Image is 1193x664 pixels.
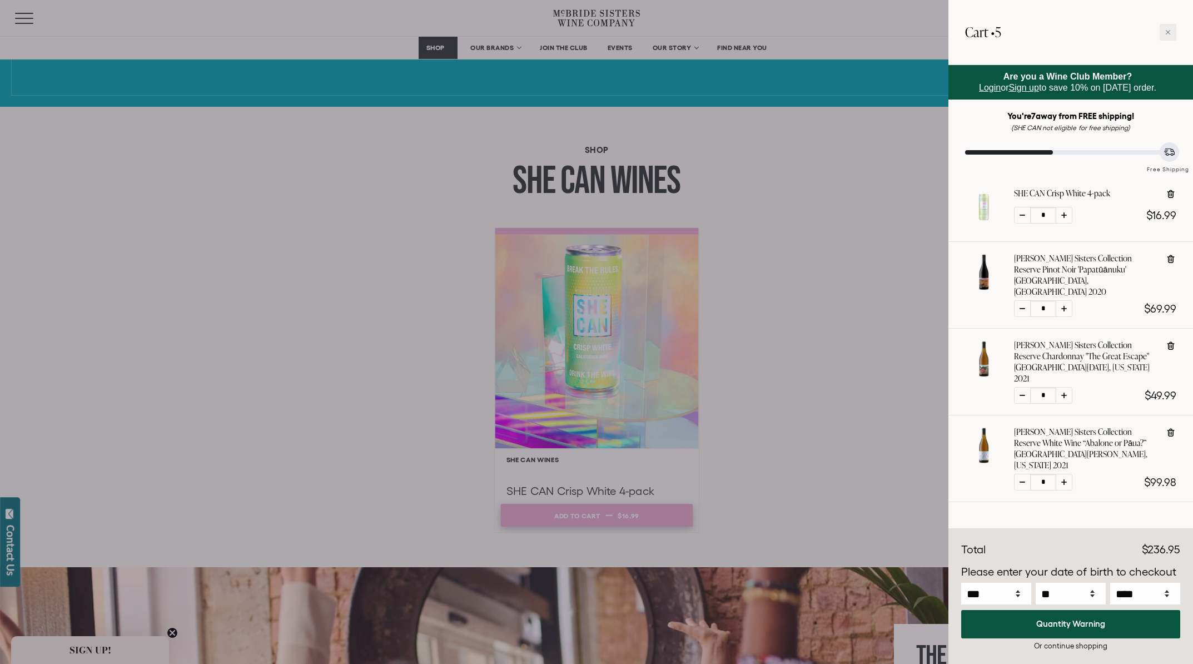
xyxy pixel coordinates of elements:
[995,23,1001,41] span: 5
[1143,155,1193,174] div: Free Shipping
[1009,83,1039,92] a: Sign up
[965,281,1003,293] a: McBride Sisters Collection Reserve Pinot Noir 'Papatūānuku' Central Otago, New Zealand 2020
[1014,427,1157,471] a: [PERSON_NAME] Sisters Collection Reserve White Wine “Abalone or Pāua?” [GEOGRAPHIC_DATA][PERSON_N...
[965,368,1003,380] a: McBride Sisters Collection Reserve Chardonnay
[1144,476,1176,488] span: $99.98
[1007,111,1135,121] strong: You're away from FREE shipping!
[1142,543,1180,556] span: $236.95
[1014,340,1157,384] a: [PERSON_NAME] Sisters Collection Reserve Chardonnay "The Great Escape" [GEOGRAPHIC_DATA][DATE], [...
[965,17,1001,48] h2: Cart •
[961,564,1180,581] p: Please enter your date of birth to checkout
[961,610,1180,638] button: Quantity Warning
[1011,124,1130,131] em: (SHE CAN not eligible for free shipping)
[1031,111,1036,121] span: 7
[965,216,1003,228] a: SHE CAN Crisp White 4-pack
[961,542,986,558] div: Total
[1144,303,1176,315] span: $69.99
[965,454,1003,467] a: McBride Sisters Collection Reserve White Wine “Abalone or Pāua?” Paso Robles, California 2021
[1014,188,1110,199] a: SHE CAN Crisp White 4-pack
[1003,72,1132,81] strong: Are you a Wine Club Member?
[1145,389,1176,402] span: $49.99
[961,641,1180,651] div: Or continue shopping
[979,83,1001,92] a: Login
[979,72,1156,92] span: or to save 10% on [DATE] order.
[1146,209,1176,221] span: $16.99
[1014,253,1157,298] a: [PERSON_NAME] Sisters Collection Reserve Pinot Noir 'Papatūānuku' [GEOGRAPHIC_DATA], [GEOGRAPHIC_...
